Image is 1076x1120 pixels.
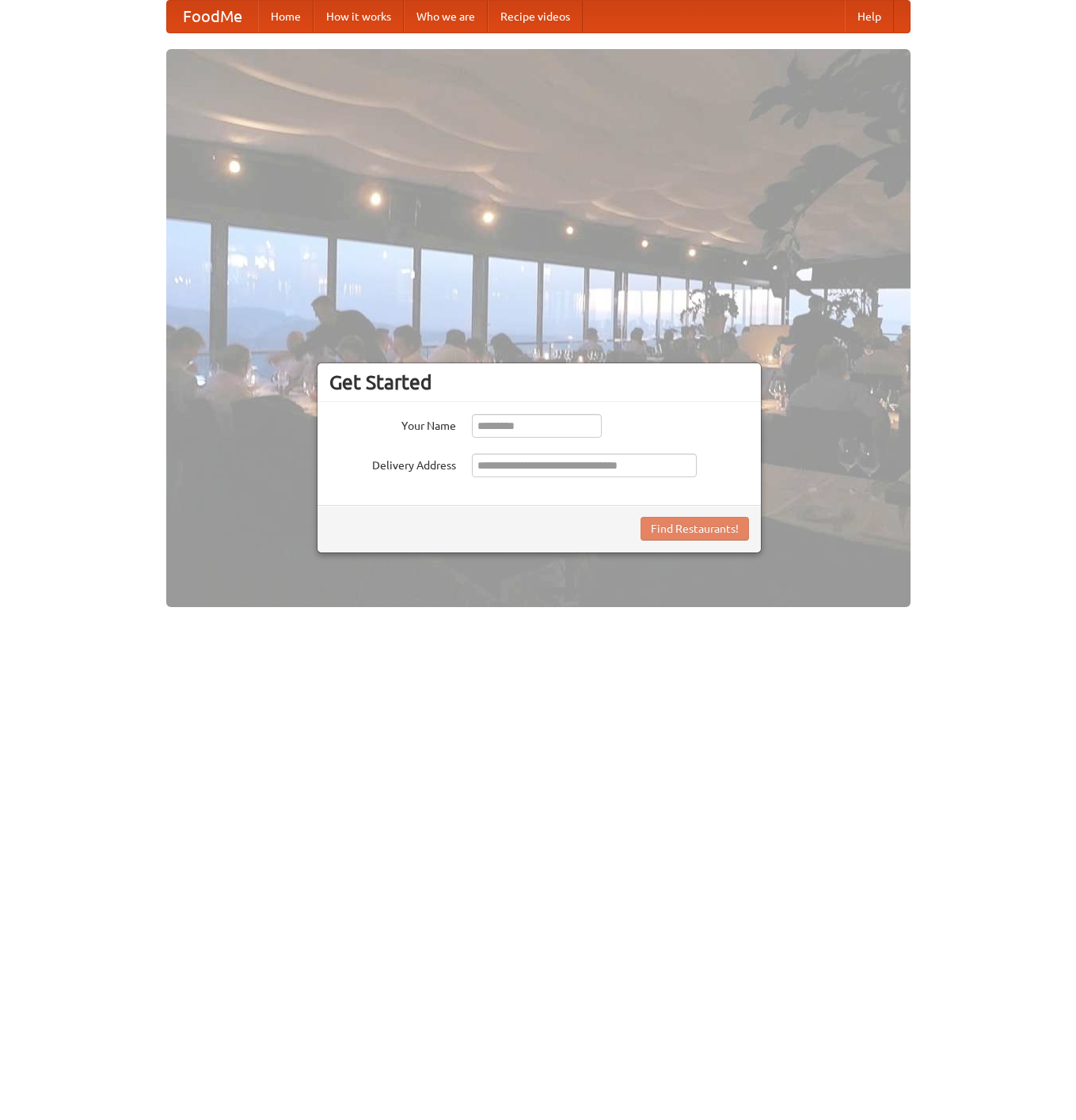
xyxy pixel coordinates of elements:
[258,1,314,32] a: Home
[641,517,749,541] button: Find Restaurants!
[845,1,894,32] a: Help
[314,1,404,32] a: How it works
[167,1,258,32] a: FoodMe
[329,370,749,394] h3: Get Started
[404,1,488,32] a: Who we are
[488,1,583,32] a: Recipe videos
[329,414,456,434] label: Your Name
[329,454,456,473] label: Delivery Address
